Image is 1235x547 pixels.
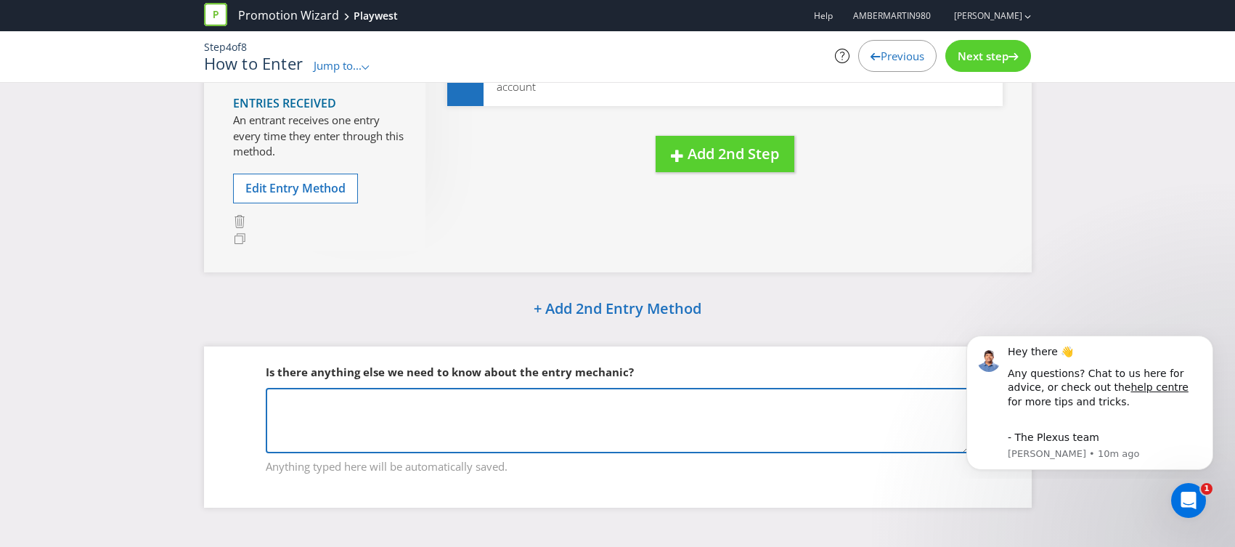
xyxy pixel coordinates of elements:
span: Is there anything else we need to know about the entry mechanic? [266,365,634,379]
span: Jump to... [314,58,362,73]
span: Anything typed here will be automatically saved. [266,454,970,475]
span: + Add 2nd Entry Method [534,299,701,318]
span: 1 [1201,483,1212,495]
a: Promotion Wizard [238,7,339,24]
span: Add 2nd Step [688,144,779,163]
button: Edit Entry Method [233,174,358,203]
p: An entrant receives one entry every time they enter through this method. [233,113,404,159]
h4: Entries Received [233,97,404,110]
iframe: Intercom live chat [1171,483,1206,518]
button: + Add 2nd Entry Method [497,294,738,325]
span: Step [204,40,226,54]
span: of [232,40,241,54]
span: 4 [226,40,232,54]
iframe: Intercom notifications message [945,323,1235,479]
div: Playwest [354,9,398,23]
span: Previous [881,49,924,63]
span: Edit Entry Method [245,180,346,196]
button: Add 2nd Step [656,136,794,173]
span: AMBERMARTIN980 [853,9,931,22]
a: Help [814,9,833,22]
span: 8 [241,40,247,54]
h1: How to Enter [204,54,303,72]
a: [PERSON_NAME] [940,9,1022,22]
span: Next step [958,49,1008,63]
